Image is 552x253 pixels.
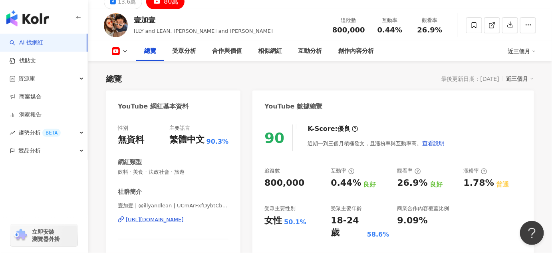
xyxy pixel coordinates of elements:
[118,188,142,196] div: 社群簡介
[118,124,128,132] div: 性別
[18,142,41,160] span: 競品分析
[106,73,122,84] div: 總覽
[464,167,487,175] div: 漲粉率
[118,216,228,223] a: [URL][DOMAIN_NAME]
[363,180,376,189] div: 良好
[377,26,402,34] span: 0.44%
[331,215,365,239] div: 18-24 歲
[264,177,304,189] div: 800,000
[308,135,445,151] div: 近期一到三個月積極發文，且漲粉率與互動率高。
[298,46,322,56] div: 互動分析
[134,28,273,34] span: ILLY and LEAN, [PERSON_NAME] and [PERSON_NAME]
[212,46,242,56] div: 合作與價值
[331,177,361,189] div: 0.44%
[264,215,282,227] div: 女性
[207,137,229,146] span: 90.3%
[284,218,306,227] div: 50.1%
[338,124,350,133] div: 優良
[332,26,365,34] span: 800,000
[264,205,296,212] div: 受眾主要性別
[10,57,36,65] a: 找貼文
[134,15,273,25] div: 壹加壹
[10,225,77,246] a: chrome extension立即安裝 瀏覽器外掛
[118,202,228,209] span: 壹加壹 | @illyandlean | UCmArFxfDybtCbo0Fa0Z2xxA
[169,124,190,132] div: 主要語言
[10,39,43,47] a: searchAI 找網紅
[104,13,128,37] img: KOL Avatar
[422,135,445,151] button: 查看說明
[264,130,284,146] div: 90
[397,205,449,212] div: 商業合作內容覆蓋比例
[18,70,35,88] span: 資源庫
[118,158,142,167] div: 網紅類型
[415,16,445,24] div: 觀看率
[10,130,15,136] span: rise
[118,134,144,146] div: 無資料
[506,74,534,84] div: 近三個月
[264,102,322,111] div: YouTube 數據總覽
[397,167,421,175] div: 觀看率
[32,228,60,243] span: 立即安裝 瀏覽器外掛
[42,129,61,137] div: BETA
[6,10,49,26] img: logo
[18,124,61,142] span: 趨勢分析
[417,26,442,34] span: 26.9%
[338,46,374,56] div: 創作內容分析
[508,45,536,58] div: 近三個月
[397,177,428,189] div: 26.9%
[441,76,499,82] div: 最後更新日期：[DATE]
[118,102,189,111] div: YouTube 網紅基本資料
[10,111,42,119] a: 洞察報告
[496,180,509,189] div: 普通
[331,167,354,175] div: 互動率
[332,16,365,24] div: 追蹤數
[264,167,280,175] div: 追蹤數
[169,134,205,146] div: 繁體中文
[367,230,389,239] div: 58.6%
[172,46,196,56] div: 受眾分析
[464,177,494,189] div: 1.78%
[397,215,428,227] div: 9.09%
[308,124,358,133] div: K-Score :
[422,140,445,147] span: 查看說明
[126,216,184,223] div: [URL][DOMAIN_NAME]
[430,180,443,189] div: 良好
[520,221,544,245] iframe: Help Scout Beacon - Open
[118,169,228,176] span: 飲料 · 美食 · 法政社會 · 旅遊
[331,205,362,212] div: 受眾主要年齡
[258,46,282,56] div: 相似網紅
[144,46,156,56] div: 總覽
[13,229,28,242] img: chrome extension
[375,16,405,24] div: 互動率
[10,93,42,101] a: 商案媒合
